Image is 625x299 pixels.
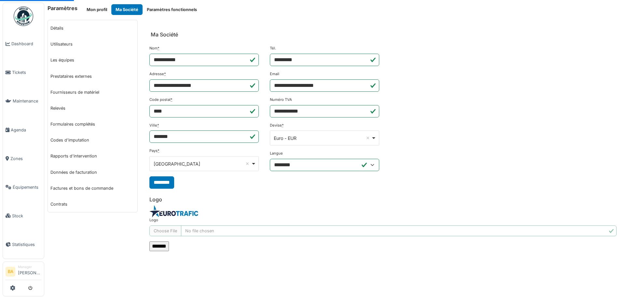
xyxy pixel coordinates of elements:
[6,267,15,277] li: BA
[13,184,41,190] span: Équipements
[48,5,77,11] h6: Paramètres
[149,205,198,217] img: ujex9k2frchr1k2gwa3xjsd2gyjt
[270,123,284,128] label: Devise
[48,36,137,52] a: Utilisateurs
[270,71,279,77] label: Email
[48,100,137,116] a: Relevés
[82,4,111,15] button: Mon profil
[12,69,41,75] span: Tickets
[48,20,137,36] a: Détails
[151,32,178,38] h6: Ma Société
[157,123,159,128] abbr: Requis
[48,52,137,68] a: Les équipes
[48,196,137,212] a: Contrats
[48,132,137,148] a: Codes d'imputation
[12,213,41,219] span: Stock
[3,201,44,230] a: Stock
[18,265,41,279] li: [PERSON_NAME]
[48,68,137,84] a: Prestataires externes
[149,217,158,223] label: Logo
[6,265,41,280] a: BA Manager[PERSON_NAME]
[10,156,41,162] span: Zones
[48,164,137,180] a: Données de facturation
[149,123,159,128] label: Ville
[3,58,44,87] a: Tickets
[149,197,617,203] h6: Logo
[12,241,41,248] span: Statistiques
[11,41,41,47] span: Dashboard
[3,230,44,259] a: Statistiques
[111,4,143,15] button: Ma Société
[158,148,160,153] abbr: Requis
[149,148,160,154] label: Pays
[3,30,44,58] a: Dashboard
[154,160,251,167] div: [GEOGRAPHIC_DATA]
[149,97,173,102] label: Code postal
[3,173,44,201] a: Équipements
[270,46,276,51] label: Tél.
[18,265,41,269] div: Manager
[14,7,33,26] img: Badge_color-CXgf-gQk.svg
[171,97,173,102] abbr: Requis
[48,84,137,100] a: Fournisseurs de matériel
[270,151,283,156] label: Langue
[274,135,371,142] div: Euro - EUR
[11,127,41,133] span: Agenda
[48,116,137,132] a: Formulaires complétés
[48,148,137,164] a: Rapports d'intervention
[143,4,201,15] button: Paramètres fonctionnels
[282,123,284,128] abbr: Requis
[365,135,371,141] button: Remove item: 'EUR'
[270,97,292,102] label: Numéro TVA
[3,144,44,173] a: Zones
[3,116,44,144] a: Agenda
[48,180,137,196] a: Factures et bons de commande
[149,46,160,51] label: Nom
[158,46,160,50] abbr: Requis
[13,98,41,104] span: Maintenance
[164,72,166,76] abbr: Requis
[244,160,251,167] button: Remove item: 'BE'
[149,71,166,77] label: Adresse
[3,87,44,116] a: Maintenance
